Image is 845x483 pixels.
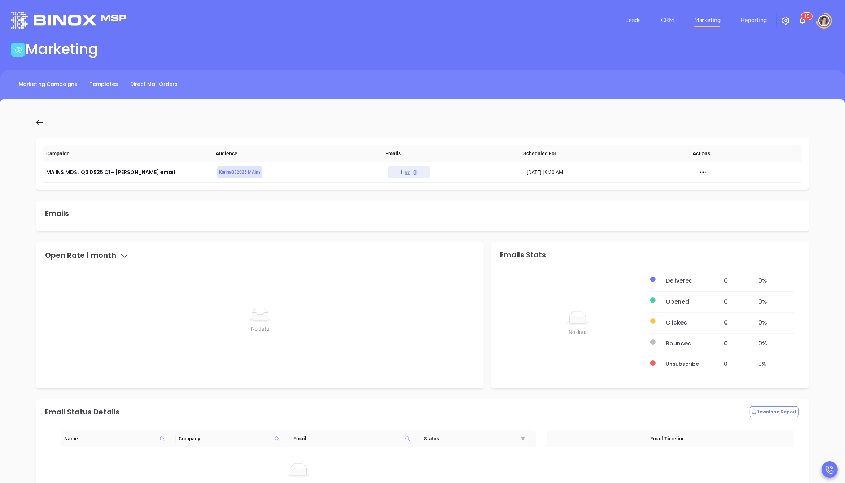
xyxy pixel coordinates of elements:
[691,13,723,27] a: Marketing
[658,13,677,27] a: CRM
[807,14,809,19] span: 5
[519,430,526,447] span: filter
[801,13,812,20] sup: 15
[738,13,770,27] a: Reporting
[521,436,525,441] span: filter
[126,78,182,90] a: Direct Mail Orders
[45,210,69,217] div: Emails
[179,435,287,443] span: Company
[424,435,533,443] span: Status
[219,168,260,176] span: KarinaQ32025 MAIns
[249,325,272,333] div: No data
[750,406,799,417] button: Download Report
[758,318,794,327] div: 0 %
[45,251,129,260] div: Open Rate |
[500,251,546,258] div: Emails Stats
[724,297,748,306] div: 0
[781,16,790,25] img: iconSetting
[818,15,830,26] img: user
[758,360,794,364] div: 0 %
[566,328,589,336] div: No data
[382,145,520,162] th: Emails
[724,360,748,364] div: 0
[527,168,692,176] div: [DATE] | 9:30 AM
[758,277,794,285] div: 0 %
[400,166,418,178] div: 1
[724,318,748,327] div: 0
[520,145,690,162] th: Scheduled For
[25,40,98,58] h1: Marketing
[804,14,807,19] span: 1
[622,13,644,27] a: Leads
[213,145,382,162] th: Audience
[666,339,714,348] div: Bounced
[46,168,211,177] div: MA INS MDSL Q3 0925 C1 - [PERSON_NAME] email
[666,360,714,364] div: Unsubscribe
[798,16,807,25] img: iconNotification
[666,318,714,327] div: Clicked
[91,250,129,260] span: month
[85,78,122,90] a: Templates
[724,339,748,348] div: 0
[758,339,794,348] div: 0 %
[690,145,796,162] th: Actions
[45,408,119,415] div: Email Status Details
[14,78,82,90] a: Marketing Campaigns
[758,297,794,306] div: 0 %
[64,435,173,443] span: Name
[43,145,213,162] th: Campaign
[547,430,789,447] th: Email Timeline
[666,277,714,285] div: Delivered
[293,435,419,443] span: Email
[666,297,714,306] div: Opened
[724,277,748,285] div: 0
[11,12,126,29] img: logo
